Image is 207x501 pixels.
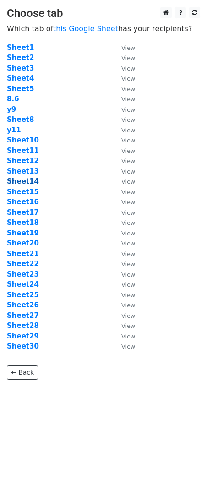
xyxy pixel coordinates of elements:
a: Sheet28 [7,321,39,330]
a: View [112,54,135,62]
a: Sheet26 [7,301,39,309]
a: Sheet24 [7,280,39,289]
a: Sheet17 [7,208,39,217]
a: View [112,270,135,278]
small: View [121,230,135,237]
a: View [112,311,135,320]
a: Sheet19 [7,229,39,237]
div: Chat Widget [161,457,207,501]
a: View [112,291,135,299]
a: Sheet22 [7,260,39,268]
a: Sheet8 [7,115,34,124]
small: View [121,158,135,164]
a: View [112,147,135,155]
small: View [121,116,135,123]
a: Sheet23 [7,270,39,278]
a: View [112,342,135,350]
small: View [121,312,135,319]
small: View [121,333,135,340]
a: 8.6 [7,95,19,103]
a: Sheet29 [7,332,39,340]
small: View [121,147,135,154]
a: Sheet21 [7,250,39,258]
small: View [121,189,135,196]
small: View [121,343,135,350]
h3: Choose tab [7,7,200,20]
small: View [121,96,135,103]
small: View [121,240,135,247]
a: View [112,167,135,175]
a: Sheet25 [7,291,39,299]
a: View [112,198,135,206]
a: Sheet4 [7,74,34,82]
a: Sheet12 [7,157,39,165]
a: View [112,280,135,289]
small: View [121,199,135,206]
strong: Sheet3 [7,64,34,72]
small: View [121,137,135,144]
a: Sheet30 [7,342,39,350]
a: Sheet10 [7,136,39,144]
a: Sheet13 [7,167,39,175]
small: View [121,261,135,267]
a: View [112,208,135,217]
a: Sheet1 [7,44,34,52]
a: View [112,301,135,309]
a: View [112,64,135,72]
a: View [112,250,135,258]
a: this Google Sheet [53,24,118,33]
a: Sheet20 [7,239,39,247]
small: View [121,322,135,329]
small: View [121,44,135,51]
small: View [121,281,135,288]
a: View [112,105,135,114]
a: View [112,332,135,340]
a: View [112,44,135,52]
a: Sheet11 [7,147,39,155]
a: Sheet18 [7,218,39,227]
small: View [121,65,135,72]
a: Sheet14 [7,177,39,185]
a: View [112,188,135,196]
a: View [112,115,135,124]
a: View [112,74,135,82]
small: View [121,75,135,82]
small: View [121,219,135,226]
small: View [121,106,135,113]
a: View [112,85,135,93]
a: Sheet16 [7,198,39,206]
a: View [112,239,135,247]
a: y11 [7,126,21,134]
a: Sheet2 [7,54,34,62]
a: View [112,218,135,227]
small: View [121,86,135,93]
small: View [121,168,135,175]
small: View [121,54,135,61]
a: View [112,321,135,330]
strong: Sheet15 [7,188,39,196]
strong: y9 [7,105,16,114]
a: View [112,229,135,237]
small: View [121,127,135,134]
small: View [121,178,135,185]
